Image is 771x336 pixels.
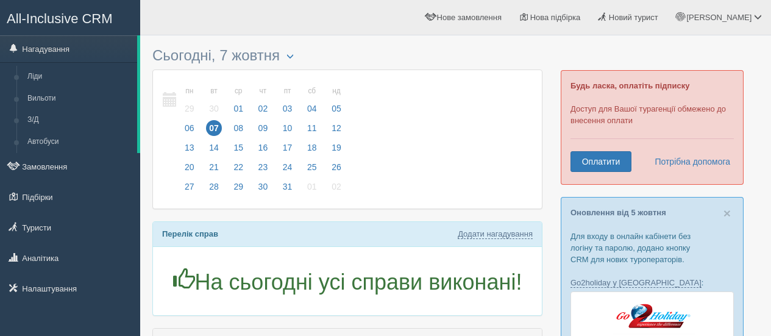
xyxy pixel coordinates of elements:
a: 20 [178,160,201,180]
span: × [723,206,731,220]
span: 17 [280,140,296,155]
span: Нова підбірка [530,13,581,22]
span: [PERSON_NAME] [686,13,751,22]
span: 30 [206,101,222,116]
span: Нове замовлення [437,13,502,22]
div: Доступ для Вашої турагенції обмежено до внесення оплати [561,70,744,185]
a: 12 [325,121,345,141]
a: 23 [252,160,275,180]
small: пн [182,86,197,96]
span: 29 [182,101,197,116]
a: Оплатити [570,151,631,172]
a: пт 03 [276,79,299,121]
a: 06 [178,121,201,141]
p: : [570,277,734,288]
span: 07 [206,120,222,136]
a: 11 [300,121,324,141]
b: Будь ласка, оплатіть підписку [570,81,689,90]
a: 17 [276,141,299,160]
a: 15 [227,141,250,160]
a: вт 30 [202,79,226,121]
span: 31 [280,179,296,195]
a: Go2holiday у [GEOGRAPHIC_DATA] [570,278,702,288]
a: 31 [276,180,299,199]
span: 14 [206,140,222,155]
span: 20 [182,159,197,175]
a: нд 05 [325,79,345,121]
p: Для входу в онлайн кабінети без логіну та паролю, додано кнопку CRM для нових туроператорів. [570,231,734,265]
a: пн 29 [178,79,201,121]
span: 05 [329,101,344,116]
span: All-Inclusive CRM [7,11,113,26]
a: сб 04 [300,79,324,121]
a: 08 [227,121,250,141]
small: сб [304,86,320,96]
a: ср 01 [227,79,250,121]
a: 02 [325,180,345,199]
h1: На сьогодні усі справи виконані! [162,268,533,295]
small: вт [206,86,222,96]
a: З/Д [22,109,137,131]
span: 15 [230,140,246,155]
span: 08 [230,120,246,136]
a: 28 [202,180,226,199]
a: 22 [227,160,250,180]
a: 16 [252,141,275,160]
a: 21 [202,160,226,180]
a: чт 02 [252,79,275,121]
a: 14 [202,141,226,160]
span: 19 [329,140,344,155]
a: 27 [178,180,201,199]
a: Вильоти [22,88,137,110]
span: 06 [182,120,197,136]
span: 04 [304,101,320,116]
small: чт [255,86,271,96]
a: 30 [252,180,275,199]
span: 29 [230,179,246,195]
a: 24 [276,160,299,180]
a: Потрібна допомога [647,151,731,172]
small: ср [230,86,246,96]
span: 25 [304,159,320,175]
a: 13 [178,141,201,160]
span: 24 [280,159,296,175]
a: All-Inclusive CRM [1,1,140,34]
span: 16 [255,140,271,155]
span: 11 [304,120,320,136]
span: 10 [280,120,296,136]
span: 23 [255,159,271,175]
a: Автобуси [22,131,137,153]
span: 18 [304,140,320,155]
span: 13 [182,140,197,155]
b: Перелік справ [162,229,218,238]
span: 02 [255,101,271,116]
a: Додати нагадування [458,229,533,239]
span: 21 [206,159,222,175]
span: 03 [280,101,296,116]
a: Оновлення від 5 жовтня [570,208,666,217]
span: 01 [230,101,246,116]
a: 10 [276,121,299,141]
span: 22 [230,159,246,175]
span: 12 [329,120,344,136]
a: 09 [252,121,275,141]
span: 02 [329,179,344,195]
a: 25 [300,160,324,180]
span: Новий турист [609,13,658,22]
a: 01 [300,180,324,199]
a: 07 [202,121,226,141]
a: 18 [300,141,324,160]
span: 01 [304,179,320,195]
span: 26 [329,159,344,175]
h3: Сьогодні, 7 жовтня [152,48,542,63]
span: 27 [182,179,197,195]
a: 26 [325,160,345,180]
a: Ліди [22,66,137,88]
a: 19 [325,141,345,160]
a: 29 [227,180,250,199]
button: Close [723,207,731,220]
span: 30 [255,179,271,195]
span: 28 [206,179,222,195]
span: 09 [255,120,271,136]
small: пт [280,86,296,96]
